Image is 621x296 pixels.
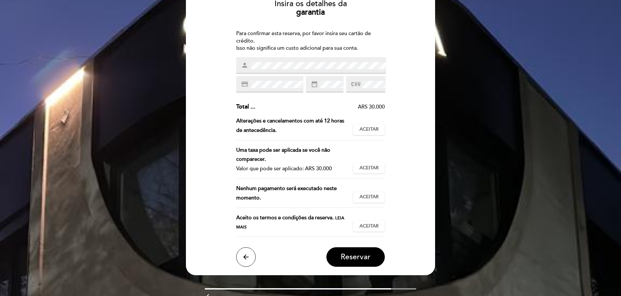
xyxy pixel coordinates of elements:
[236,30,385,52] div: Para confirmar esta reserva, por favor insira seu cartão de crédito. Isso não significa um custo ...
[242,253,250,261] i: arrow_back
[236,184,353,203] div: Nenhum pagamento será executado neste momento.
[255,103,385,111] div: ARS 30.000
[359,165,379,172] span: Aceitar
[359,223,379,230] span: Aceitar
[341,252,371,262] span: Reservar
[236,116,353,135] div: Alterações e cancelamentos com até 12 horas de antecedência.
[236,213,353,232] div: Aceito os termos e condições da reserva.
[353,192,385,203] button: Aceitar
[326,247,385,267] button: Reservar
[359,126,379,133] span: Aceitar
[236,164,348,174] div: Valor que pode ser aplicado: ARS 30.000
[311,81,318,88] i: date_range
[353,221,385,232] button: Aceitar
[236,247,256,267] button: arrow_back
[353,124,385,135] button: Aceitar
[236,146,348,164] div: Uma taxa pode ser aplicada se você não comparecer.
[236,103,255,110] span: Total ...
[296,7,325,17] b: garantia
[359,194,379,200] span: Aceitar
[353,162,385,174] button: Aceitar
[241,81,248,88] i: credit_card
[241,62,248,69] i: person
[236,215,344,230] span: Leia mais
